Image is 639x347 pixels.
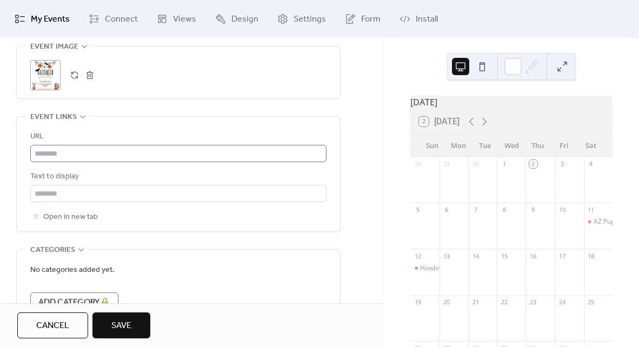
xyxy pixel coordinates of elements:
[445,135,472,157] div: Mon
[420,264,499,273] div: Howloween Photo Session
[577,135,604,157] div: Sat
[471,160,480,168] div: 30
[30,130,324,143] div: URL
[529,252,537,260] div: 16
[337,4,389,34] a: Form
[443,298,451,306] div: 20
[111,319,131,332] span: Save
[529,160,537,168] div: 2
[294,13,326,26] span: Settings
[551,135,577,157] div: Fri
[269,4,334,34] a: Settings
[30,244,75,257] span: Categories
[92,312,150,338] button: Save
[414,252,422,260] div: 12
[414,206,422,214] div: 5
[149,4,204,34] a: Views
[584,217,613,226] div: AZ Pug Rescue Halloween Party
[419,135,445,157] div: Sun
[558,206,566,214] div: 10
[500,160,508,168] div: 1
[498,135,525,157] div: Wed
[500,298,508,306] div: 22
[410,264,439,273] div: Howloween Photo Session
[414,298,422,306] div: 19
[471,252,480,260] div: 14
[500,206,508,214] div: 8
[231,13,258,26] span: Design
[391,4,446,34] a: Install
[414,160,422,168] div: 28
[43,211,98,224] span: Open in new tab
[587,298,595,306] div: 25
[500,252,508,260] div: 15
[17,312,88,338] button: Cancel
[558,160,566,168] div: 3
[472,135,498,157] div: Tue
[30,111,77,124] span: Event links
[81,4,146,34] a: Connect
[529,298,537,306] div: 23
[30,170,324,183] div: Text to display
[173,13,196,26] span: Views
[558,298,566,306] div: 24
[525,135,551,157] div: Thu
[529,206,537,214] div: 9
[361,13,381,26] span: Form
[30,41,78,54] span: Event image
[443,206,451,214] div: 6
[36,319,69,332] span: Cancel
[31,13,70,26] span: My Events
[443,252,451,260] div: 13
[207,4,267,34] a: Design
[30,264,115,277] span: No categories added yet.
[443,160,451,168] div: 29
[471,298,480,306] div: 21
[587,160,595,168] div: 4
[587,252,595,260] div: 18
[6,4,78,34] a: My Events
[30,60,61,90] div: ;
[416,13,438,26] span: Install
[558,252,566,260] div: 17
[471,206,480,214] div: 7
[105,13,138,26] span: Connect
[587,206,595,214] div: 11
[410,96,613,109] div: [DATE]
